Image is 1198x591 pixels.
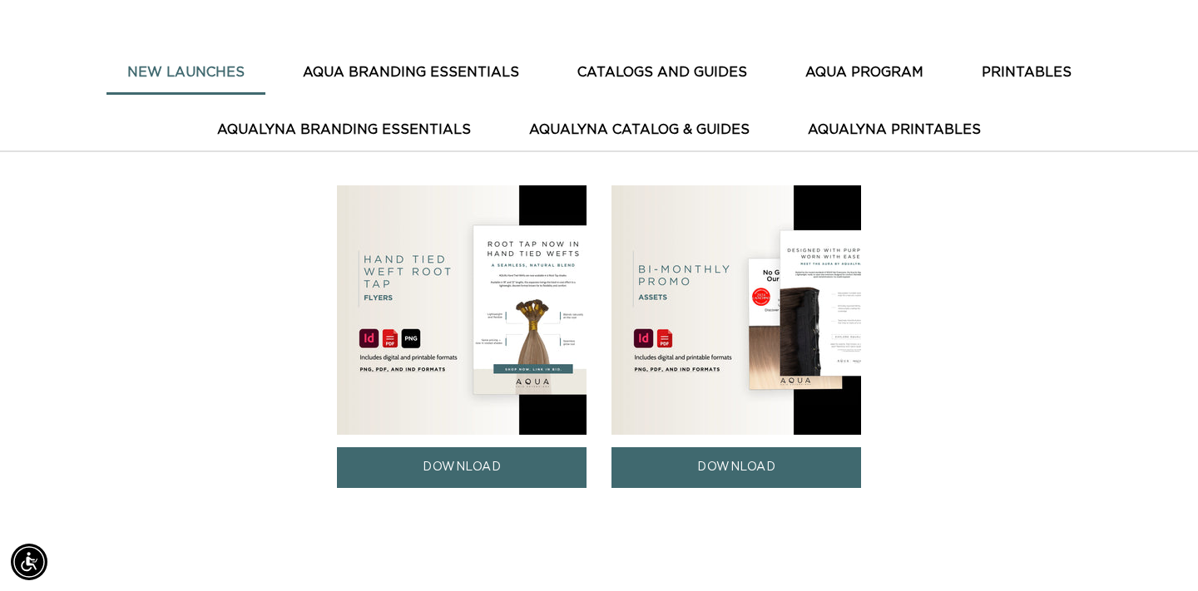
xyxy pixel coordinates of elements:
a: DOWNLOAD [337,447,587,488]
div: Accessibility Menu [11,544,47,580]
button: AquaLyna Catalog & Guides [508,110,770,150]
button: AQUA BRANDING ESSENTIALS [282,52,540,93]
button: PRINTABLES [961,52,1092,93]
a: DOWNLOAD [611,447,861,488]
button: AQUA PROGRAM [785,52,944,93]
button: AquaLyna Branding Essentials [196,110,492,150]
button: AquaLyna Printables [787,110,1002,150]
button: CATALOGS AND GUIDES [557,52,768,93]
button: New Launches [106,52,265,93]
